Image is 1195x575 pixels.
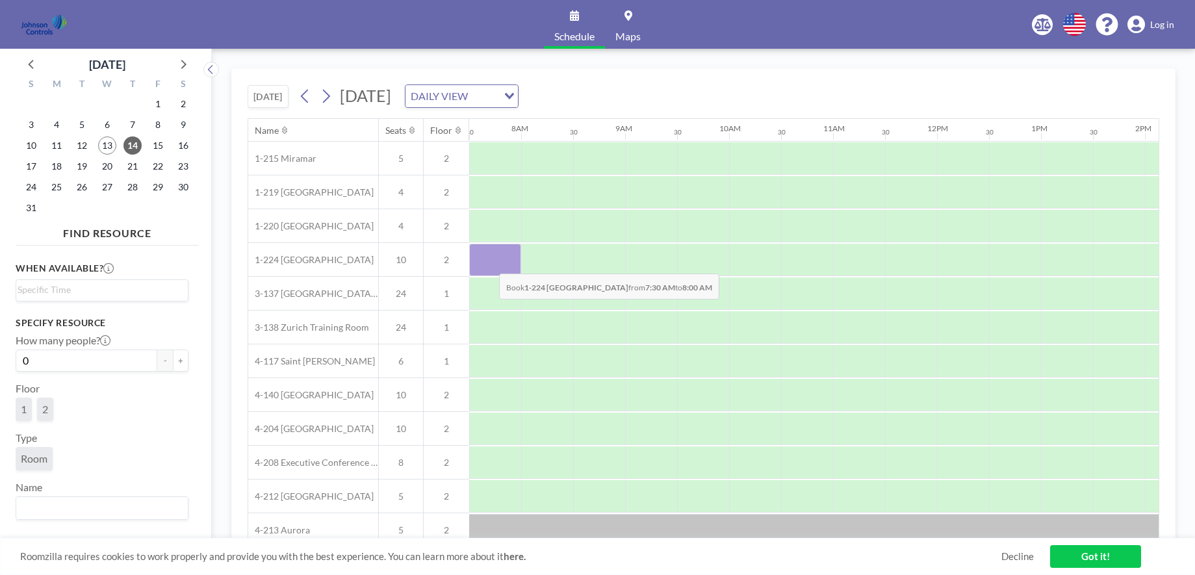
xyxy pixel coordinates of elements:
[248,355,375,367] span: 4-117 Saint [PERSON_NAME]
[149,95,167,113] span: Friday, August 1, 2025
[405,85,518,107] div: Search for option
[16,481,42,494] label: Name
[424,389,469,401] span: 2
[73,157,91,175] span: Tuesday, August 19, 2025
[170,77,196,94] div: S
[424,491,469,502] span: 2
[16,334,110,347] label: How many people?
[47,157,66,175] span: Monday, August 18, 2025
[18,283,181,297] input: Search for option
[1090,128,1098,136] div: 30
[379,220,423,232] span: 4
[248,524,310,536] span: 4-213 Aurora
[379,288,423,300] span: 24
[98,178,116,196] span: Wednesday, August 27, 2025
[248,85,289,108] button: [DATE]
[424,288,469,300] span: 1
[174,95,192,113] span: Saturday, August 2, 2025
[70,77,95,94] div: T
[47,116,66,134] span: Monday, August 4, 2025
[16,382,40,395] label: Floor
[16,431,37,444] label: Type
[554,31,595,42] span: Schedule
[98,136,116,155] span: Wednesday, August 13, 2025
[823,123,845,133] div: 11AM
[379,491,423,502] span: 5
[173,350,188,372] button: +
[248,389,374,401] span: 4-140 [GEOGRAPHIC_DATA]
[44,77,70,94] div: M
[424,423,469,435] span: 2
[157,350,173,372] button: -
[149,178,167,196] span: Friday, August 29, 2025
[424,254,469,266] span: 2
[98,116,116,134] span: Wednesday, August 6, 2025
[882,128,890,136] div: 30
[47,178,66,196] span: Monday, August 25, 2025
[248,288,378,300] span: 3-137 [GEOGRAPHIC_DATA] Training Room
[248,457,378,468] span: 4-208 Executive Conference Room
[120,77,145,94] div: T
[19,77,44,94] div: S
[123,116,142,134] span: Thursday, August 7, 2025
[424,220,469,232] span: 2
[379,153,423,164] span: 5
[379,355,423,367] span: 6
[385,125,406,136] div: Seats
[499,274,719,300] span: Book from to
[379,186,423,198] span: 4
[379,389,423,401] span: 10
[1127,16,1174,34] a: Log in
[149,116,167,134] span: Friday, August 8, 2025
[248,423,374,435] span: 4-204 [GEOGRAPHIC_DATA]
[430,125,452,136] div: Floor
[424,322,469,333] span: 1
[379,524,423,536] span: 5
[408,88,470,105] span: DAILY VIEW
[1050,545,1141,568] a: Got it!
[20,550,1001,563] span: Roomzilla requires cookies to work properly and provide you with the best experience. You can lea...
[248,186,374,198] span: 1-219 [GEOGRAPHIC_DATA]
[21,403,27,416] span: 1
[1031,123,1047,133] div: 1PM
[424,524,469,536] span: 2
[98,157,116,175] span: Wednesday, August 20, 2025
[145,77,170,94] div: F
[719,123,741,133] div: 10AM
[149,157,167,175] span: Friday, August 22, 2025
[645,283,675,292] b: 7:30 AM
[16,280,188,300] div: Search for option
[42,403,48,416] span: 2
[927,123,948,133] div: 12PM
[1001,550,1034,563] a: Decline
[524,283,628,292] b: 1-224 [GEOGRAPHIC_DATA]
[379,423,423,435] span: 10
[22,199,40,217] span: Sunday, August 31, 2025
[340,86,391,105] span: [DATE]
[986,128,994,136] div: 30
[73,116,91,134] span: Tuesday, August 5, 2025
[248,254,374,266] span: 1-224 [GEOGRAPHIC_DATA]
[47,136,66,155] span: Monday, August 11, 2025
[778,128,786,136] div: 30
[255,125,279,136] div: Name
[379,254,423,266] span: 10
[472,88,496,105] input: Search for option
[615,123,632,133] div: 9AM
[149,136,167,155] span: Friday, August 15, 2025
[466,128,474,136] div: 30
[248,322,369,333] span: 3-138 Zurich Training Room
[22,157,40,175] span: Sunday, August 17, 2025
[682,283,712,292] b: 8:00 AM
[18,500,181,517] input: Search for option
[22,178,40,196] span: Sunday, August 24, 2025
[424,457,469,468] span: 2
[615,31,641,42] span: Maps
[21,12,67,38] img: organization-logo
[16,317,188,329] h3: Specify resource
[123,178,142,196] span: Thursday, August 28, 2025
[174,116,192,134] span: Saturday, August 9, 2025
[16,497,188,519] div: Search for option
[123,157,142,175] span: Thursday, August 21, 2025
[379,322,423,333] span: 24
